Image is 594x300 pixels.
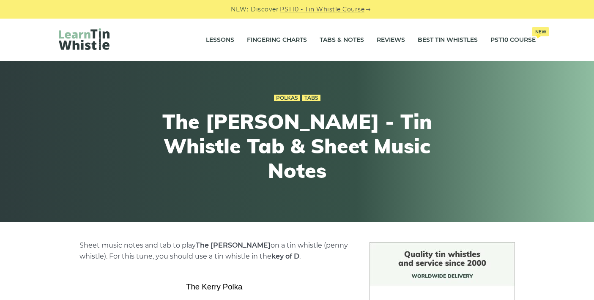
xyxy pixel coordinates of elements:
[206,30,234,51] a: Lessons
[271,252,299,260] strong: key of D
[59,28,109,50] img: LearnTinWhistle.com
[377,30,405,51] a: Reviews
[142,109,453,183] h1: The [PERSON_NAME] - Tin Whistle Tab & Sheet Music Notes
[532,27,549,36] span: New
[302,95,320,101] a: Tabs
[247,30,307,51] a: Fingering Charts
[196,241,271,249] strong: The [PERSON_NAME]
[274,95,300,101] a: Polkas
[79,240,349,262] p: Sheet music notes and tab to play on a tin whistle (penny whistle). For this tune, you should use...
[320,30,364,51] a: Tabs & Notes
[490,30,536,51] a: PST10 CourseNew
[418,30,478,51] a: Best Tin Whistles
